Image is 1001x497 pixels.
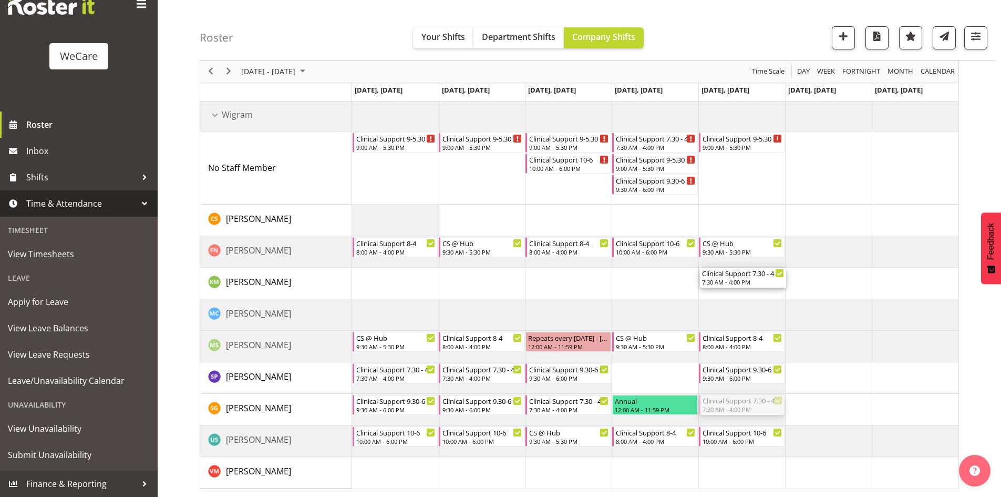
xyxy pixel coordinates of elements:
[702,278,785,286] div: 7:30 AM - 4:00 PM
[796,65,811,78] span: Day
[208,161,276,174] a: No Staff Member
[750,65,787,78] button: Time Scale
[3,315,155,341] a: View Leave Balances
[226,244,291,257] a: [PERSON_NAME]
[442,85,490,95] span: [DATE], [DATE]
[572,31,635,43] span: Company Shifts
[208,162,276,174] span: No Staff Member
[226,307,291,320] a: [PERSON_NAME]
[8,320,150,336] span: View Leave Balances
[226,465,291,477] span: [PERSON_NAME]
[964,26,987,49] button: Filter Shifts
[202,60,220,83] div: previous period
[3,341,155,368] a: View Leave Requests
[226,213,291,225] span: [PERSON_NAME]
[204,65,218,78] button: Previous
[3,241,155,267] a: View Timesheets
[3,219,155,241] div: Timesheet
[200,457,352,489] td: Viktoriia Molchanova resource
[26,476,137,492] span: Finance & Reporting
[222,65,236,78] button: Next
[751,65,786,78] span: Time Scale
[8,421,150,437] span: View Unavailability
[240,65,310,78] button: September 2025
[8,373,150,389] span: Leave/Unavailability Calendar
[220,60,238,83] div: next period
[8,447,150,463] span: Submit Unavailability
[8,347,150,362] span: View Leave Requests
[200,425,352,457] td: Udani Senanayake resource
[226,465,291,478] a: [PERSON_NAME]
[3,289,155,315] a: Apply for Leave
[899,26,922,49] button: Highlight an important date within the roster.
[200,331,352,362] td: Mehreen Sardar resource
[226,339,291,351] span: [PERSON_NAME]
[226,402,291,414] span: [PERSON_NAME]
[26,169,137,185] span: Shifts
[26,143,152,159] span: Inbox
[226,434,291,445] span: [PERSON_NAME]
[226,212,291,225] a: [PERSON_NAME]
[3,394,155,415] div: Unavailability
[226,339,291,351] a: [PERSON_NAME]
[3,267,155,289] div: Leave
[482,31,555,43] span: Department Shifts
[832,26,855,49] button: Add a new shift
[226,402,291,414] a: [PERSON_NAME]
[788,85,836,95] span: [DATE], [DATE]
[981,212,1001,284] button: Feedback - Show survey
[240,65,296,78] span: [DATE] - [DATE]
[564,27,644,48] button: Company Shifts
[969,465,980,476] img: help-xxl-2.png
[528,85,576,95] span: [DATE], [DATE]
[222,108,253,121] span: Wigram
[8,246,150,262] span: View Timesheets
[421,31,465,43] span: Your Shifts
[238,60,312,83] div: Sep 29 - Oct 05, 2025
[226,433,291,446] a: [PERSON_NAME]
[615,85,663,95] span: [DATE], [DATE]
[226,370,291,383] a: [PERSON_NAME]
[355,85,403,95] span: [DATE], [DATE]
[933,26,956,49] button: Send a list of all shifts for the selected filtered period to all rostered employees.
[413,27,473,48] button: Your Shifts
[796,65,812,78] button: Timeline Day
[875,85,923,95] span: [DATE], [DATE]
[886,65,915,78] button: Timeline Month
[920,65,956,78] span: calendar
[200,268,352,299] td: Kishendri Moodley resource
[8,294,150,310] span: Apply for Leave
[60,48,98,64] div: WeCare
[26,196,137,211] span: Time & Attendance
[816,65,836,78] span: Week
[200,32,233,44] h4: Roster
[26,117,152,133] span: Roster
[200,362,352,394] td: Sabnam Pun resource
[865,26,889,49] button: Download a PDF of the roster according to the set date range.
[3,415,155,442] a: View Unavailability
[200,131,352,205] td: No Staff Member resource
[886,65,914,78] span: Month
[200,394,352,425] td: Sanjita Gurung resource
[816,65,837,78] button: Timeline Week
[702,268,785,278] div: Clinical Support 7.30 - 4
[226,276,291,288] span: [PERSON_NAME]
[473,27,564,48] button: Department Shifts
[200,236,352,268] td: Firdous Naqvi resource
[986,223,996,260] span: Feedback
[841,65,881,78] span: Fortnight
[919,65,957,78] button: Month
[3,368,155,394] a: Leave/Unavailability Calendar
[226,276,291,288] a: [PERSON_NAME]
[200,100,352,131] td: Wigram resource
[200,299,352,331] td: Mary Childs resource
[3,442,155,468] a: Submit Unavailability
[700,268,787,288] div: Sanjita Gurung"s event - Clinical Support 7.30 - 4 Begin From Friday, October 3, 2025 at 7:30:00 ...
[841,65,882,78] button: Fortnight
[200,205,352,236] td: Catherine Stewart resource
[701,85,749,95] span: [DATE], [DATE]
